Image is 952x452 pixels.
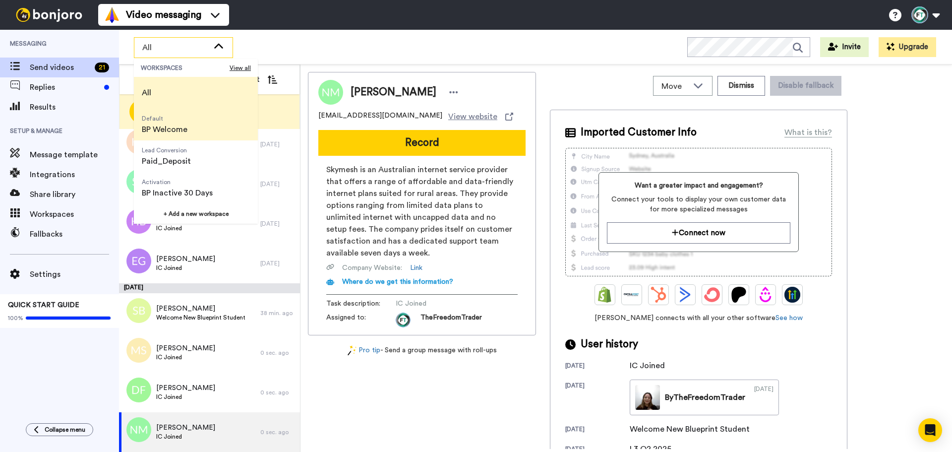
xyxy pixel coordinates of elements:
span: IC Joined [156,264,215,272]
span: Send videos [30,62,91,73]
div: [DATE] [754,385,773,410]
div: 21 [95,63,109,72]
button: Upgrade [879,37,936,57]
img: sb.png [126,298,151,323]
div: 38 min. ago [260,309,295,317]
span: All [142,42,209,54]
img: Drip [758,287,773,303]
span: Integrations [30,169,119,181]
span: BP Inactive 30 Days [142,187,213,199]
span: Assigned to: [326,313,396,327]
img: Ontraport [624,287,640,303]
span: 100% [8,314,23,322]
div: [DATE] [565,425,630,435]
span: Welcome New Blueprint Student [156,314,245,322]
div: [DATE] [565,382,630,415]
a: Pro tip [348,345,380,356]
a: See how [775,315,803,322]
span: Move [661,80,688,92]
a: View website [448,111,513,123]
span: Workspaces [30,208,119,220]
span: [EMAIL_ADDRESS][DOMAIN_NAME] [318,111,442,123]
img: df.png [126,378,151,402]
div: What is this? [784,127,832,138]
span: Video messaging [126,8,201,22]
span: Paid_Deposit [142,155,191,167]
div: IC Joined [630,360,679,372]
span: Task description : [326,299,396,309]
img: aa511383-47eb-4547-b70f-51257f42bea2-1630295480.jpg [396,313,411,327]
span: Imported Customer Info [581,125,697,140]
span: Message template [30,149,119,161]
div: 0 sec. ago [260,388,295,396]
div: [DATE] [260,140,295,148]
div: By TheFreedomTrader [665,391,745,403]
a: Link [410,263,422,273]
span: Collapse menu [45,426,85,434]
img: magic-wand.svg [348,345,357,356]
span: Where do we get this information? [342,278,453,285]
img: GoHighLevel [784,287,800,303]
button: Connect now [607,222,790,244]
span: User history [581,337,638,352]
button: Invite [820,37,869,57]
span: Want a greater impact and engagement? [607,181,790,191]
img: hb.png [126,209,151,234]
div: [DATE] [260,180,295,188]
img: Image of Nicki Madsen [318,80,343,105]
span: IC Joined [156,353,215,361]
span: Company Website : [342,263,402,273]
span: [PERSON_NAME] [156,343,215,353]
span: [PERSON_NAME] [156,304,245,314]
img: Shopify [597,287,613,303]
span: Lead Conversion [142,146,191,154]
span: [PERSON_NAME] [156,254,215,264]
img: vm-color.svg [104,7,120,23]
div: 0 sec. ago [260,428,295,436]
img: 4f132756-1775-4c86-8ecb-325afa7aed50-thumb.jpg [635,385,660,410]
img: ConvertKit [704,287,720,303]
span: TheFreedomTrader [420,313,482,327]
span: IC Joined [396,299,490,309]
span: IC Joined [156,224,203,232]
span: Skymesh is an Australian internet service provider that offers a range of affordable and data-fri... [326,164,518,259]
a: ByTheFreedomTrader[DATE] [630,380,779,415]
button: Dismiss [717,76,765,96]
div: [DATE] [119,283,300,293]
span: Replies [30,81,100,93]
button: Record [318,130,526,156]
button: + Add a new workspace [134,204,258,224]
span: BP Welcome [142,124,187,135]
div: Welcome New Blueprint Student [630,423,750,435]
div: - Send a group message with roll-ups [308,345,536,356]
span: View all [230,64,251,72]
div: 0 sec. ago [260,349,295,357]
span: [PERSON_NAME] [156,383,215,393]
button: Disable fallback [770,76,841,96]
span: Settings [30,268,119,280]
img: eg.png [126,249,151,273]
span: Connect your tools to display your own customer data for more specialized messages [607,194,790,214]
div: [DATE] [260,220,295,228]
img: Hubspot [651,287,666,303]
div: Open Intercom Messenger [918,418,942,442]
span: IC Joined [156,433,215,441]
span: WORKSPACES [141,64,230,72]
button: Collapse menu [26,423,93,436]
span: Results [30,101,119,113]
span: Fallbacks [30,228,119,240]
img: ms.png [126,338,151,363]
span: View website [448,111,497,123]
img: kb.png [126,129,151,154]
img: bj-logo-header-white.svg [12,8,86,22]
span: IC Joined [156,393,215,401]
span: [PERSON_NAME] connects with all your other software [565,313,832,323]
span: All [142,87,151,99]
span: [PERSON_NAME] [351,85,436,100]
div: [DATE] [565,362,630,372]
span: [PERSON_NAME] [156,423,215,433]
img: Patreon [731,287,747,303]
div: [DATE] [260,259,295,267]
span: Activation [142,178,213,186]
